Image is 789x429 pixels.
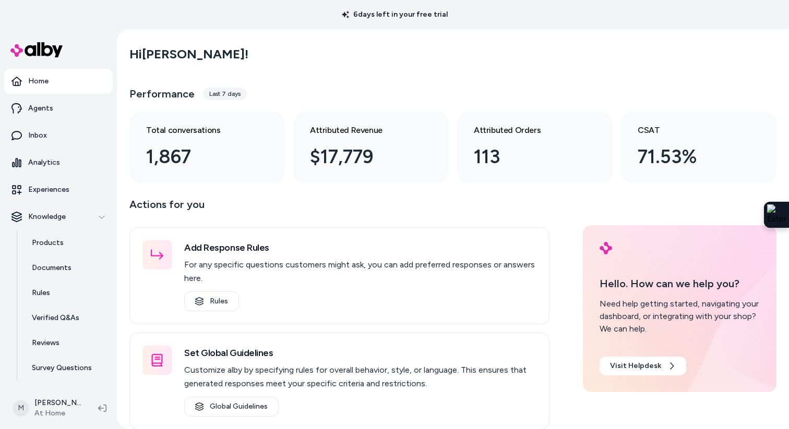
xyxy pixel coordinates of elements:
p: Survey Questions [32,363,92,373]
h3: Attributed Revenue [310,124,415,137]
a: Experiences [4,177,113,202]
a: Agents [4,96,113,121]
p: Customize alby by specifying rules for overall behavior, style, or language. This ensures that ge... [184,363,536,390]
p: Inbox [28,130,47,141]
p: For any specific questions customers might ask, you can add preferred responses or answers here. [184,258,536,285]
h3: Total conversations [146,124,252,137]
h2: Hi [PERSON_NAME] ! [129,46,248,62]
a: Rules [21,280,113,305]
img: alby Logo [600,242,612,254]
p: Verified Q&As [32,313,79,323]
h3: Attributed Orders [474,124,579,137]
img: Extension Icon [767,204,786,225]
a: Documents [21,255,113,280]
p: Hello. How can we help you? [600,276,760,291]
p: Actions for you [129,196,549,221]
a: Survey Questions [21,356,113,381]
p: [PERSON_NAME] [34,398,81,408]
span: At Home [34,408,81,419]
div: 1,867 [146,143,252,171]
img: alby Logo [10,42,63,57]
a: Reviews [21,330,113,356]
p: Agents [28,103,53,114]
p: Analytics [28,157,60,168]
a: Analytics [4,150,113,175]
a: CSAT 71.53% [621,112,776,183]
p: Knowledge [28,212,66,222]
button: M[PERSON_NAME]At Home [6,391,90,425]
button: Knowledge [4,204,113,229]
a: Attributed Revenue $17,779 [293,112,449,183]
a: Global Guidelines [184,397,279,416]
a: Inbox [4,123,113,148]
h3: Add Response Rules [184,240,536,255]
h3: CSAT [638,124,743,137]
p: Home [28,76,49,87]
p: 6 days left in your free trial [336,9,454,20]
a: Attributed Orders 113 [457,112,613,183]
div: 71.53% [638,143,743,171]
h3: Performance [129,87,195,101]
p: Reviews [32,338,59,348]
span: M [13,400,29,416]
h3: Set Global Guidelines [184,346,536,360]
p: Rules [32,288,50,298]
a: Products [21,230,113,255]
p: Products [32,238,64,248]
a: Total conversations 1,867 [129,112,285,183]
div: Last 7 days [203,88,247,100]
div: Need help getting started, navigating your dashboard, or integrating with your shop? We can help. [600,298,760,335]
div: 113 [474,143,579,171]
a: Verified Q&As [21,305,113,330]
a: Rules [184,291,239,311]
p: Documents [32,263,71,273]
a: Home [4,69,113,94]
div: $17,779 [310,143,415,171]
p: Experiences [28,185,69,195]
a: Visit Helpdesk [600,357,686,375]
